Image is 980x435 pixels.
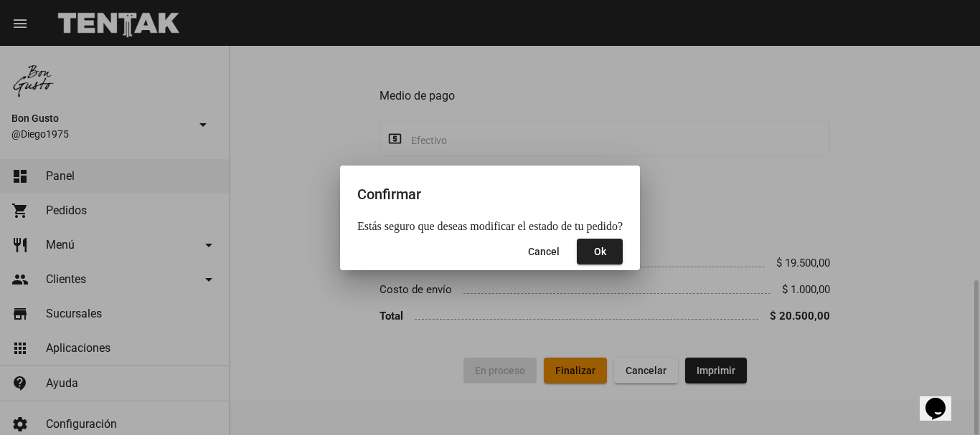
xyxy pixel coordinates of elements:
[357,183,623,206] h2: Confirmar
[594,246,606,257] span: Ok
[920,378,966,421] iframe: chat widget
[340,220,640,233] mat-dialog-content: Estás seguro que deseas modificar el estado de tu pedido?
[517,239,571,264] button: Close dialog
[577,239,623,264] button: Close dialog
[528,246,560,257] span: Cancel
